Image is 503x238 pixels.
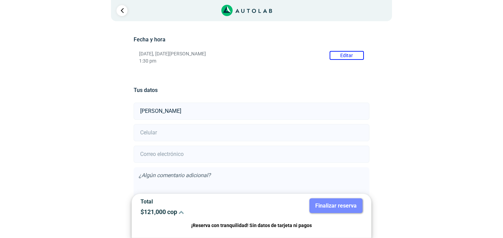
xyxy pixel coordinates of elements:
h5: Fecha y hora [134,36,369,43]
h5: Tus datos [134,87,369,93]
p: Total [140,198,246,205]
p: 1:30 pm [139,58,364,64]
input: Nombre y apellido [134,103,369,120]
a: Ir al paso anterior [116,5,127,16]
button: Finalizar reserva [309,198,363,213]
input: Correo electrónico [134,146,369,163]
p: [DATE], [DATE][PERSON_NAME] [139,51,364,57]
input: Celular [134,124,369,141]
p: $ 121,000 cop [140,208,246,215]
button: Editar [330,51,364,60]
a: Link al sitio de autolab [221,7,272,13]
p: ¡Reserva con tranquilidad! Sin datos de tarjeta ni pagos [140,222,363,229]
